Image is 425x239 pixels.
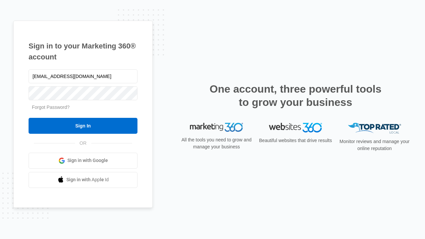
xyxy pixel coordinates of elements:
[258,137,333,144] p: Beautiful websites that drive results
[66,176,109,183] span: Sign in with Apple Id
[348,123,401,134] img: Top Rated Local
[29,69,137,83] input: Email
[208,82,383,109] h2: One account, three powerful tools to grow your business
[75,140,91,147] span: OR
[29,172,137,188] a: Sign in with Apple Id
[269,123,322,132] img: Websites 360
[179,136,254,150] p: All the tools you need to grow and manage your business
[29,40,137,62] h1: Sign in to your Marketing 360® account
[337,138,412,152] p: Monitor reviews and manage your online reputation
[67,157,108,164] span: Sign in with Google
[29,153,137,169] a: Sign in with Google
[29,118,137,134] input: Sign In
[190,123,243,132] img: Marketing 360
[32,105,70,110] a: Forgot Password?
